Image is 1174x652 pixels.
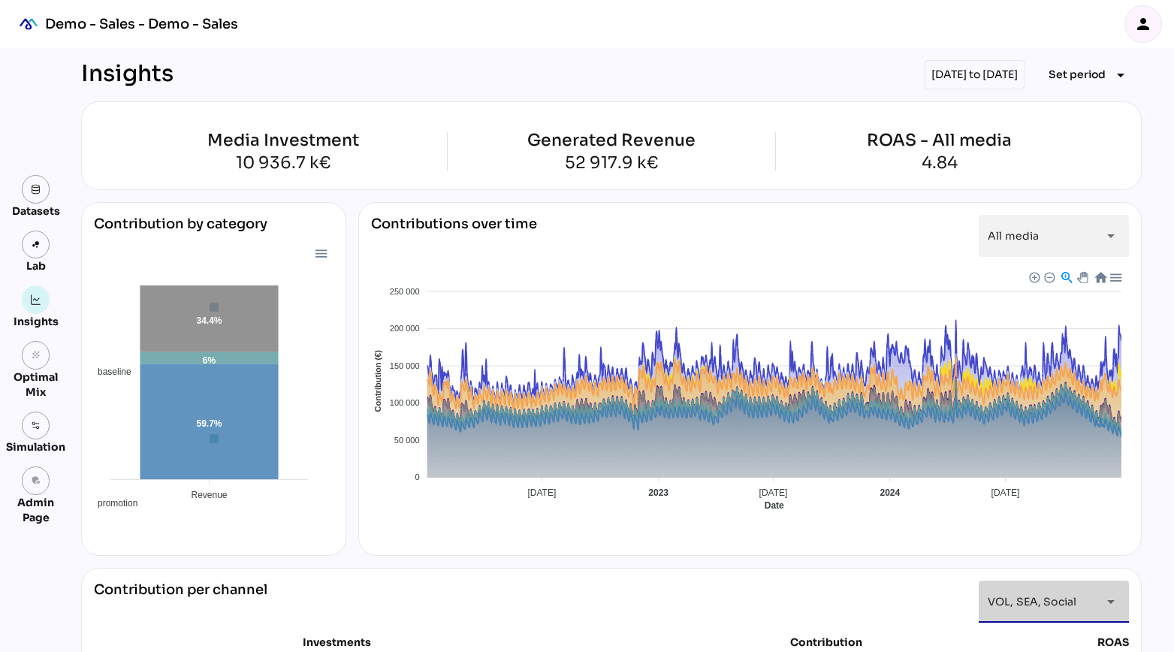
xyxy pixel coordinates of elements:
tspan: Revenue [191,490,227,500]
div: ROAS - All media [867,132,1012,149]
text: Date [765,500,784,511]
i: person [1134,15,1152,33]
div: Contribution per channel [94,581,267,623]
span: VOL, SEA, Social [988,595,1076,608]
tspan: 200 000 [390,324,420,333]
tspan: 250 000 [390,287,420,296]
i: admin_panel_settings [31,475,41,486]
i: arrow_drop_down [1102,593,1120,611]
div: Reset Zoom [1094,270,1106,283]
tspan: 2024 [880,487,900,498]
span: All media [988,229,1039,243]
div: Admin Page [6,495,65,525]
div: Contribution by category [94,215,333,245]
div: Media Investment [119,132,447,149]
div: ROAS [1097,635,1129,650]
tspan: [DATE] [991,487,1020,498]
i: arrow_drop_down [1102,227,1120,245]
tspan: 2023 [648,487,668,498]
div: Insights [14,314,59,329]
div: Simulation [6,439,65,454]
div: mediaROI [12,8,45,41]
div: Generated Revenue [527,132,696,149]
tspan: 150 000 [390,361,420,370]
tspan: 0 [415,472,419,481]
text: Contribution (€) [373,350,382,412]
tspan: [DATE] [527,487,556,498]
tspan: [DATE] [759,487,788,498]
div: Demo - Sales - Demo - Sales [45,15,238,33]
div: 10 936.7 k€ [119,155,447,171]
img: settings.svg [31,421,41,431]
div: Lab [20,258,53,273]
div: Contributions over time [371,215,537,257]
tspan: 50 000 [394,436,420,445]
div: 52 917.9 k€ [527,155,696,171]
div: Panning [1077,272,1086,281]
div: Menu [314,246,327,259]
span: promotion [86,498,137,509]
i: grain [31,350,41,361]
img: graph.svg [31,294,41,305]
button: Expand "Set period" [1037,62,1142,89]
div: Zoom In [1028,271,1039,282]
div: Menu [1109,270,1121,283]
div: Selection Zoom [1060,270,1073,283]
div: [DATE] to [DATE] [925,60,1025,89]
span: Set period [1049,65,1106,83]
div: Insights [81,60,174,89]
tspan: 100 000 [390,398,420,407]
div: Optimal Mix [6,370,65,400]
div: Investments [94,635,581,650]
div: Contribution [681,635,973,650]
div: 4.84 [867,155,1012,171]
div: Zoom Out [1043,271,1054,282]
i: arrow_drop_down [1112,66,1130,84]
div: Datasets [12,204,60,219]
img: data.svg [31,184,41,195]
span: baseline [86,367,131,377]
img: lab.svg [31,240,41,250]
